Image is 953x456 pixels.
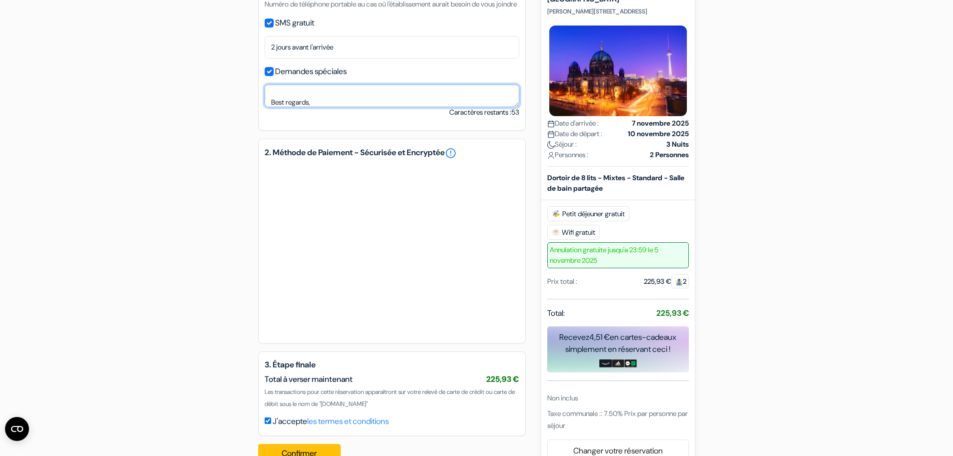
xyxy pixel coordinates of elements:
img: adidas-card.png [612,360,624,368]
span: 4,51 € [589,332,610,343]
img: user_icon.svg [547,152,555,160]
div: Non inclus [547,393,689,403]
h5: 2. Méthode de Paiement - Sécurisée et Encryptée [265,147,519,159]
img: moon.svg [547,142,555,149]
div: Prix total : [547,277,577,287]
span: 53 [511,108,519,117]
span: Petit déjeuner gratuit [547,207,629,222]
button: Ouvrir le widget CMP [5,417,29,441]
span: 225,93 € [486,374,519,384]
span: Taxe communale :: 7.50% Prix par personne par séjour [547,409,688,430]
strong: 7 novembre 2025 [632,119,689,129]
span: Date d'arrivée : [547,119,599,129]
span: Total: [547,308,565,320]
span: Les transactions pour cette réservation apparaîtront sur votre relevé de carte de crédit ou carte... [265,388,515,408]
span: Séjour : [547,140,577,150]
img: free_wifi.svg [552,229,560,237]
label: SMS gratuit [275,16,314,30]
a: error_outline [445,147,457,159]
strong: 2 Personnes [650,150,689,161]
strong: 225,93 € [656,308,689,319]
span: Date de départ : [547,129,602,140]
strong: 3 Nuits [666,140,689,150]
img: calendar.svg [547,121,555,128]
p: [PERSON_NAME][STREET_ADDRESS] [547,8,689,16]
span: Annulation gratuite jusqu'a 23:59 le 5 novembre 2025 [547,243,689,269]
h5: 3. Étape finale [265,360,519,369]
label: Demandes spéciales [275,65,347,79]
span: Wifi gratuit [547,225,600,240]
img: amazon-card-no-text.png [599,360,612,368]
div: Recevez en cartes-cadeaux simplement en réservant ceci ! [547,332,689,356]
img: free_breakfast.svg [552,210,560,218]
b: Dortoir de 8 lits - Mixtes - Standard - Salle de bain partagée [547,174,684,193]
img: uber-uber-eats-card.png [624,360,637,368]
span: Total à verser maintenant [265,374,353,384]
img: guest.svg [675,279,683,286]
iframe: Cadre de saisie sécurisé pour le paiement [275,173,509,325]
img: calendar.svg [547,131,555,139]
span: 2 [671,275,689,289]
span: Personnes : [547,150,588,161]
strong: 10 novembre 2025 [628,129,689,140]
a: les termes et conditions [307,416,389,426]
div: 225,93 € [644,277,689,287]
label: J'accepte [273,415,389,427]
small: Caractères restants : [449,107,519,118]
